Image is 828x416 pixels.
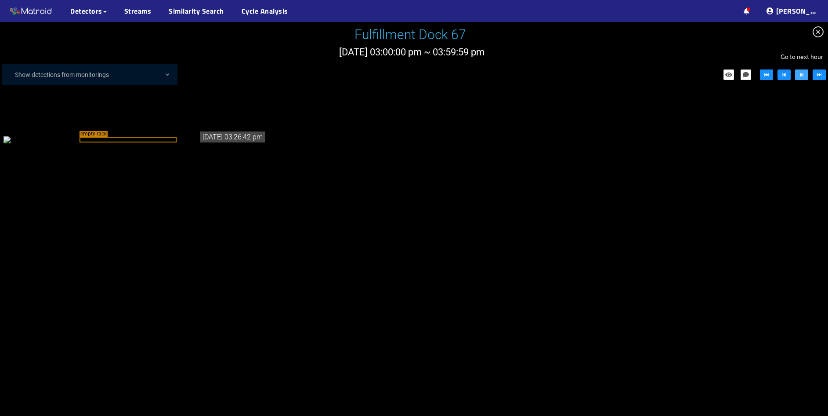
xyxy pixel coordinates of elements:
[763,72,770,79] span: fast-backward
[124,6,152,16] a: Streams
[200,131,265,142] div: [DATE] 03:26:42 pm
[799,72,805,79] span: step-forward
[781,72,787,79] span: step-backward
[80,131,108,137] span: empty rack
[11,66,177,84] div: Show detections from monitorings
[795,69,808,80] button: step-forward
[808,22,828,42] span: close-circle
[816,72,822,79] span: fast-forward
[760,69,773,80] button: fast-backward
[242,6,288,16] a: Cycle Analysis
[777,49,827,64] div: Go to next hour
[813,69,826,80] button: fast-forward
[169,6,224,16] a: Similarity Search
[9,5,53,18] img: Matroid logo
[777,69,791,80] button: step-backward
[70,6,102,16] span: Detectors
